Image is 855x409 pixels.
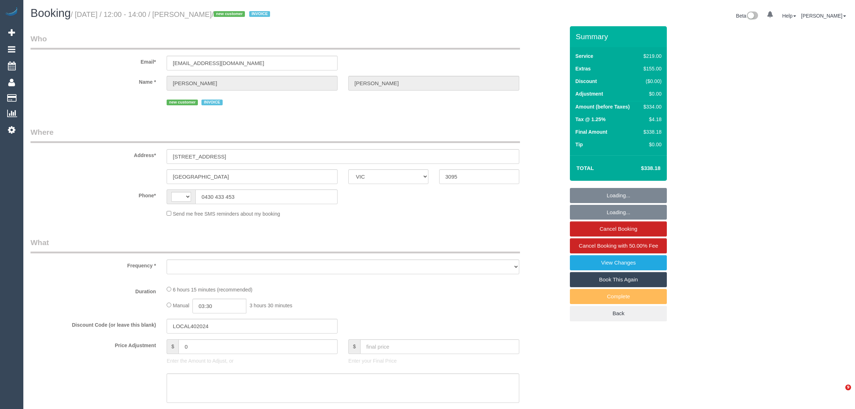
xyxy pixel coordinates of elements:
[25,56,161,65] label: Email*
[576,165,594,171] strong: Total
[736,13,758,19] a: Beta
[25,285,161,295] label: Duration
[641,103,661,110] div: $334.00
[575,52,593,60] label: Service
[31,33,520,50] legend: Who
[167,100,198,105] span: new customer
[167,339,178,354] span: $
[641,128,661,135] div: $338.18
[25,189,161,199] label: Phone*
[71,10,272,18] small: / [DATE] / 12:00 - 14:00 / [PERSON_NAME]
[579,243,658,249] span: Cancel Booking with 50.00% Fee
[360,339,519,354] input: final price
[173,211,280,217] span: Send me free SMS reminders about my booking
[25,259,161,269] label: Frequency *
[575,103,629,110] label: Amount (before Taxes)
[173,303,189,308] span: Manual
[641,52,661,60] div: $219.00
[167,169,338,184] input: Suburb*
[31,7,71,19] span: Booking
[201,100,222,105] span: INVOICE
[641,78,661,85] div: ($0.00)
[31,127,520,143] legend: Where
[25,149,161,159] label: Address*
[167,76,338,91] input: First Name*
[641,90,661,97] div: $0.00
[249,11,270,17] span: INVOICE
[195,189,338,204] input: Phone*
[575,65,591,72] label: Extras
[746,12,758,21] img: New interface
[801,13,846,19] a: [PERSON_NAME]
[570,306,667,321] a: Back
[212,10,273,18] span: /
[576,32,663,41] h3: Summary
[641,116,661,123] div: $4.18
[173,287,252,293] span: 6 hours 15 minutes (recommended)
[214,11,245,17] span: new customer
[845,385,851,390] span: 9
[348,76,519,91] input: Last Name*
[167,357,338,364] p: Enter the Amount to Adjust, or
[570,238,667,253] a: Cancel Booking with 50.00% Fee
[167,56,338,70] input: Email*
[4,7,19,17] img: Automaid Logo
[25,76,161,86] label: Name *
[641,65,661,72] div: $155.00
[25,319,161,328] label: Discount Code (or leave this blank)
[575,78,597,85] label: Discount
[250,303,292,308] span: 3 hours 30 minutes
[25,339,161,349] label: Price Adjustment
[831,385,848,402] iframe: Intercom live chat
[575,116,605,123] label: Tax @ 1.25%
[31,237,520,253] legend: What
[782,13,796,19] a: Help
[570,221,667,236] a: Cancel Booking
[619,165,660,171] h4: $338.18
[575,90,603,97] label: Adjustment
[575,128,607,135] label: Final Amount
[570,255,667,270] a: View Changes
[348,339,360,354] span: $
[439,169,519,184] input: Post Code*
[575,141,583,148] label: Tip
[570,272,667,287] a: Book This Again
[348,357,519,364] p: Enter your Final Price
[641,141,661,148] div: $0.00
